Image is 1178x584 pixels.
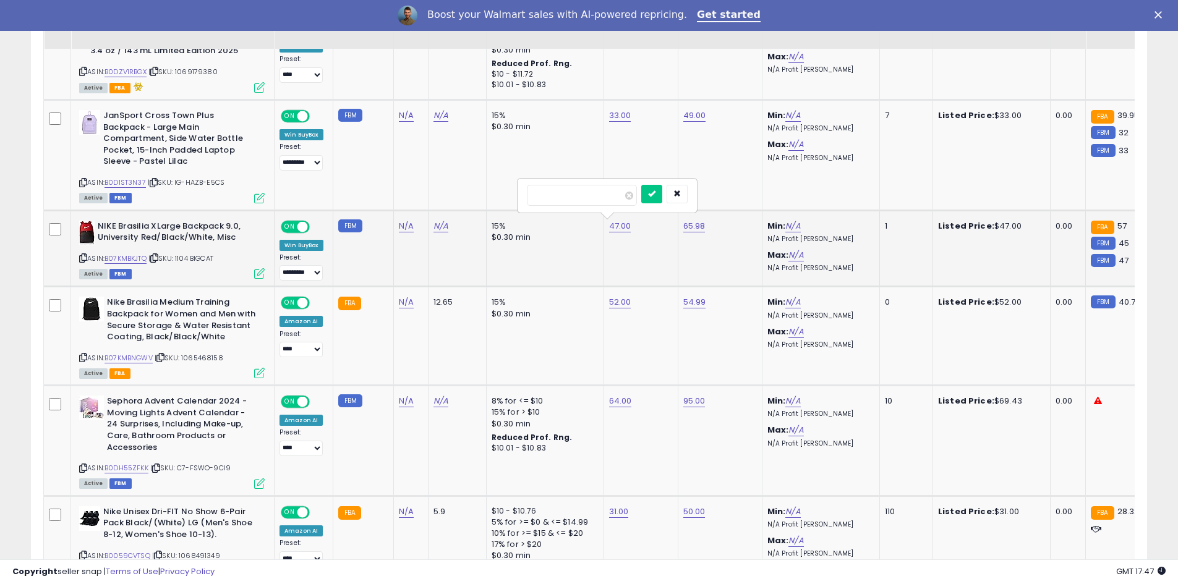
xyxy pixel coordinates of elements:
span: OFF [308,298,328,308]
a: N/A [433,109,448,122]
b: Listed Price: [938,296,994,308]
span: 28.32 [1117,506,1140,517]
b: Nike Brasilia Medium Training Backpack for Women and Men with Secure Storage & Water Resistant Co... [107,297,257,345]
span: | SKU: 1065468158 [155,353,223,363]
div: ASIN: [79,221,265,278]
span: FBA [109,368,130,379]
div: Win BuyBox [280,129,323,140]
div: Preset: [280,539,323,567]
div: 10 [885,396,923,407]
a: N/A [399,506,414,518]
p: N/A Profit [PERSON_NAME] [767,520,870,529]
span: 40.72 [1119,296,1141,308]
div: $0.30 min [492,44,594,56]
div: Preset: [280,428,323,456]
small: FBM [1091,237,1115,250]
a: N/A [433,395,448,407]
b: Listed Price: [938,506,994,517]
small: FBM [1091,254,1115,267]
div: 5.9 [433,506,477,517]
div: $0.30 min [492,418,594,430]
span: FBA [109,83,130,93]
b: Max: [767,138,789,150]
p: N/A Profit [PERSON_NAME] [767,235,870,243]
div: 0 [885,297,923,308]
span: | SKU: 1069179380 [148,67,218,77]
span: All listings currently available for purchase on Amazon [79,193,108,203]
div: 0.00 [1056,506,1076,517]
div: ASIN: [79,297,265,377]
span: 33 [1119,145,1129,156]
strong: Copyright [12,565,58,577]
span: 39.95 [1117,109,1140,121]
b: Max: [767,424,789,436]
a: N/A [788,249,803,261]
div: 15% [492,110,594,121]
a: 65.98 [683,220,706,232]
a: Get started [697,9,761,22]
b: Max: [767,249,789,261]
a: N/A [785,109,800,122]
b: Listed Price: [938,220,994,232]
a: N/A [399,296,414,308]
span: OFF [308,507,328,517]
div: $0.30 min [492,308,594,320]
b: NIKE Brasilia XLarge Backpack 9.0, University Red/Black/White, Misc [98,221,248,247]
small: FBA [338,506,361,520]
p: N/A Profit [PERSON_NAME] [767,410,870,418]
span: FBM [109,193,132,203]
a: 47.00 [609,220,631,232]
p: N/A Profit [PERSON_NAME] [767,439,870,448]
div: $10 - $11.72 [492,69,594,80]
div: 0.00 [1056,297,1076,308]
b: Min: [767,109,786,121]
span: All listings currently available for purchase on Amazon [79,269,108,279]
b: Listed Price: [938,395,994,407]
a: B07KMBNGWV [105,353,153,363]
div: $31.00 [938,506,1041,517]
a: N/A [399,109,414,122]
a: 50.00 [683,506,706,518]
a: 52.00 [609,296,631,308]
span: 47 [1119,255,1129,266]
a: Privacy Policy [160,565,215,577]
a: N/A [788,138,803,151]
span: ON [282,111,297,122]
div: $33.00 [938,110,1041,121]
div: 15% for > $10 [492,407,594,418]
a: N/A [788,424,803,436]
span: FBM [109,269,132,279]
span: ON [282,298,297,308]
p: N/A Profit [PERSON_NAME] [767,154,870,163]
span: OFF [308,397,328,407]
div: seller snap | | [12,566,215,578]
img: 31VvEa8IT7L._SL40_.jpg [79,110,100,135]
b: Max: [767,51,789,62]
a: N/A [785,220,800,232]
span: All listings currently available for purchase on Amazon [79,83,108,93]
p: N/A Profit [PERSON_NAME] [767,311,870,320]
b: Reduced Prof. Rng. [492,432,573,442]
a: N/A [785,506,800,518]
div: 12.65 [433,297,477,308]
div: 110 [885,506,923,517]
div: Amazon AI [280,415,323,426]
a: B0DH55ZFKK [105,463,148,473]
a: N/A [785,296,800,308]
b: Sephora Advent Calendar 2024 - Moving Lights Advent Calendar - 24 Surprises, Including Make-up, C... [107,396,257,456]
div: Amazon AI [280,316,323,327]
div: Preset: [280,330,323,358]
a: 54.99 [683,296,706,308]
small: FBM [338,109,362,122]
span: All listings currently available for purchase on Amazon [79,478,108,489]
div: Preset: [280,143,323,171]
a: Terms of Use [106,565,158,577]
span: All listings currently available for purchase on Amazon [79,368,108,379]
small: FBA [1091,506,1114,520]
p: N/A Profit [PERSON_NAME] [767,341,870,349]
small: FBM [1091,144,1115,157]
a: N/A [788,51,803,63]
span: 45 [1119,237,1129,249]
b: Min: [767,506,786,517]
a: N/A [785,395,800,407]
